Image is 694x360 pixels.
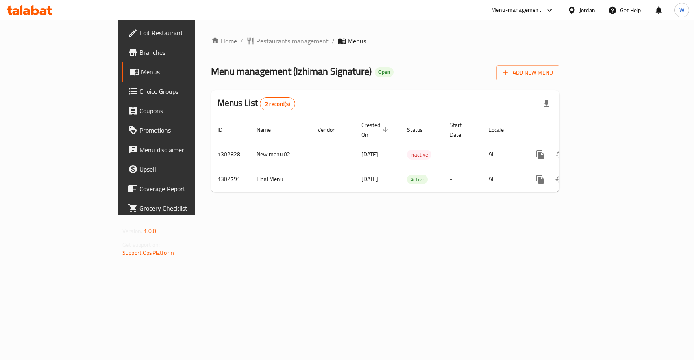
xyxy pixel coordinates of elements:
span: Add New Menu [503,68,553,78]
span: Choice Groups [139,86,228,96]
span: Menus [141,67,228,77]
button: more [531,170,550,189]
span: 2 record(s) [260,100,295,108]
div: Open [375,67,394,77]
td: Final Menu [250,167,311,192]
span: ID [218,125,233,135]
div: Export file [537,94,556,114]
td: New menu 02 [250,142,311,167]
span: Get support on: [122,239,160,250]
a: Grocery Checklist [122,198,234,218]
span: Start Date [450,120,472,140]
h2: Menus List [218,97,295,110]
a: Edit Restaurant [122,23,234,43]
span: Name [257,125,281,135]
table: enhanced table [211,118,615,192]
span: Created On [361,120,391,140]
span: 1.0.0 [144,226,156,236]
span: Promotions [139,125,228,135]
span: Version: [122,226,142,236]
span: Restaurants management [256,36,329,46]
th: Actions [524,118,615,142]
span: Branches [139,47,228,57]
span: Status [407,125,433,135]
button: Change Status [550,170,570,189]
span: Edit Restaurant [139,28,228,38]
td: All [482,142,524,167]
li: / [240,36,243,46]
a: Menus [122,62,234,82]
a: Branches [122,43,234,62]
button: Add New Menu [496,65,559,80]
span: Locale [489,125,514,135]
a: Support.OpsPlatform [122,248,174,258]
a: Coverage Report [122,179,234,198]
span: Vendor [318,125,345,135]
a: Coupons [122,101,234,121]
span: Menu disclaimer [139,145,228,155]
div: Jordan [579,6,595,15]
span: Inactive [407,150,431,160]
span: [DATE] [361,174,378,184]
span: Upsell [139,164,228,174]
span: Open [375,69,394,75]
a: Restaurants management [246,36,329,46]
span: Coverage Report [139,184,228,194]
div: Menu-management [491,5,541,15]
li: / [332,36,335,46]
button: more [531,145,550,164]
span: Active [407,175,428,184]
span: Menu management ( Izhiman Signature ) [211,62,372,80]
nav: breadcrumb [211,36,559,46]
span: Menus [348,36,366,46]
span: Coupons [139,106,228,116]
td: All [482,167,524,192]
span: W [679,6,684,15]
div: Total records count [260,97,295,110]
td: - [443,142,482,167]
button: Change Status [550,145,570,164]
a: Menu disclaimer [122,140,234,160]
span: [DATE] [361,149,378,160]
a: Promotions [122,121,234,140]
td: - [443,167,482,192]
a: Upsell [122,160,234,179]
span: Grocery Checklist [139,203,228,213]
a: Choice Groups [122,82,234,101]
